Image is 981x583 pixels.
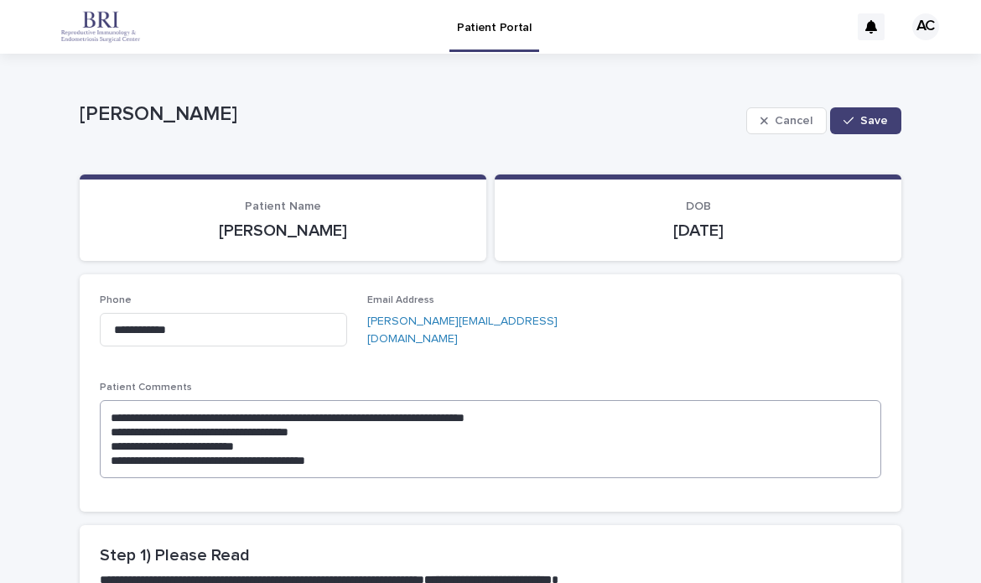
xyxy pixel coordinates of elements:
[515,221,881,241] p: [DATE]
[367,315,558,345] a: [PERSON_NAME][EMAIL_ADDRESS][DOMAIN_NAME]
[686,200,711,212] span: DOB
[860,115,888,127] span: Save
[830,107,901,134] button: Save
[80,102,740,127] p: [PERSON_NAME]
[367,295,434,305] span: Email Address
[100,295,132,305] span: Phone
[775,115,812,127] span: Cancel
[245,200,321,212] span: Patient Name
[100,545,881,565] h2: Step 1) Please Read
[100,383,192,393] span: Patient Comments
[746,107,827,134] button: Cancel
[100,221,466,241] p: [PERSON_NAME]
[912,13,939,40] div: AC
[34,10,168,44] img: oRmERfgFTTevZZKagoCM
